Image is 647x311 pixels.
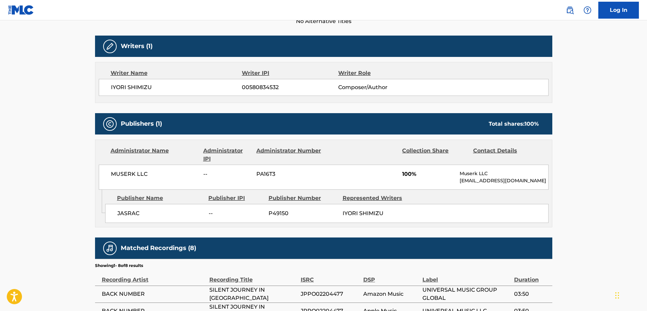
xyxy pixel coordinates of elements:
[209,269,297,284] div: Recording Title
[460,177,548,184] p: [EMAIL_ADDRESS][DOMAIN_NAME]
[208,194,263,202] div: Publisher IPI
[242,69,338,77] div: Writer IPI
[121,120,162,128] h5: Publishers (1)
[121,244,196,252] h5: Matched Recordings (8)
[338,69,426,77] div: Writer Role
[111,69,242,77] div: Writer Name
[102,290,206,298] span: BACK NUMBER
[102,269,206,284] div: Recording Artist
[473,147,539,163] div: Contact Details
[269,194,338,202] div: Publisher Number
[111,170,199,178] span: MUSERK LLC
[209,286,297,302] span: SILENT JOURNEY IN [GEOGRAPHIC_DATA]
[343,194,412,202] div: Represented Writers
[363,269,419,284] div: DSP
[117,194,203,202] div: Publisher Name
[111,83,242,91] span: IYORI SHIMIZU
[106,120,114,128] img: Publishers
[8,5,34,15] img: MLC Logo
[209,209,263,217] span: --
[525,121,539,127] span: 100 %
[338,83,426,91] span: Composer/Author
[402,147,468,163] div: Collection Share
[95,17,552,25] span: No Alternative Titles
[581,3,594,17] div: Help
[514,269,549,284] div: Duration
[615,285,619,306] div: Drag
[566,6,574,14] img: search
[613,278,647,311] iframe: Chat Widget
[242,83,338,91] span: 00580834532
[121,42,153,50] h5: Writers (1)
[422,269,510,284] div: Label
[106,244,114,252] img: Matched Recordings
[111,147,198,163] div: Administrator Name
[598,2,639,19] a: Log In
[301,269,360,284] div: ISRC
[489,120,539,128] div: Total shares:
[563,3,577,17] a: Public Search
[95,263,143,269] p: Showing 1 - 8 of 8 results
[269,209,338,217] span: P49150
[422,286,510,302] span: UNIVERSAL MUSIC GROUP GLOBAL
[256,147,322,163] div: Administrator Number
[203,170,251,178] span: --
[106,42,114,50] img: Writers
[301,290,360,298] span: JPPO02204477
[514,290,549,298] span: 03:50
[363,290,419,298] span: Amazon Music
[203,147,251,163] div: Administrator IPI
[402,170,455,178] span: 100%
[256,170,322,178] span: PA16T3
[583,6,592,14] img: help
[117,209,204,217] span: JASRAC
[343,210,384,216] span: IYORI SHIMIZU
[460,170,548,177] p: Muserk LLC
